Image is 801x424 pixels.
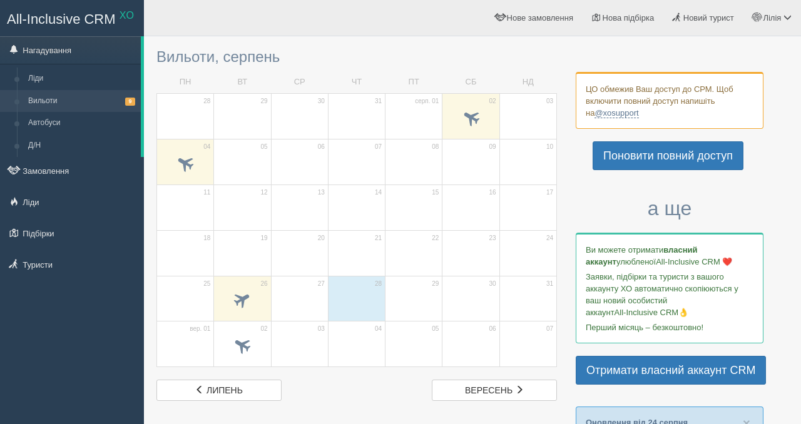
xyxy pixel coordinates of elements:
[586,244,753,268] p: Ви можете отримати улюбленої
[375,143,382,151] span: 07
[375,97,382,106] span: 31
[23,90,141,113] a: Вильоти9
[318,280,325,288] span: 27
[489,97,496,106] span: 02
[489,188,496,197] span: 16
[683,13,734,23] span: Новий турист
[260,97,267,106] span: 29
[586,271,753,318] p: Заявки, підбірки та туристи з вашого аккаунту ХО автоматично скопіюються у ваш новий особистий ак...
[432,143,439,151] span: 08
[328,71,385,93] td: ЧТ
[157,71,214,93] td: ПН
[375,234,382,243] span: 21
[432,234,439,243] span: 22
[546,234,553,243] span: 24
[318,188,325,197] span: 13
[214,71,271,93] td: ВТ
[546,188,553,197] span: 17
[156,49,557,65] h3: Вильоти, серпень
[203,188,210,197] span: 11
[203,97,210,106] span: 28
[489,325,496,333] span: 06
[576,198,763,220] h3: а ще
[432,188,439,197] span: 15
[546,143,553,151] span: 10
[375,325,382,333] span: 04
[576,356,766,385] a: Отримати власний аккаунт CRM
[763,13,781,23] span: Лілія
[260,325,267,333] span: 02
[546,325,553,333] span: 07
[318,325,325,333] span: 03
[385,71,442,93] td: ПТ
[603,13,655,23] span: Нова підбірка
[432,280,439,288] span: 29
[442,71,499,93] td: СБ
[7,11,116,27] span: All-Inclusive CRM
[615,308,689,317] span: All-Inclusive CRM👌
[125,98,135,106] span: 9
[489,280,496,288] span: 30
[271,71,328,93] td: СР
[499,71,556,93] td: НД
[432,380,557,401] a: вересень
[594,108,638,118] a: @xosupport
[576,72,763,129] div: ЦО обмежив Ваш доступ до СРМ. Щоб включити повний доступ напишіть на
[507,13,573,23] span: Нове замовлення
[375,280,382,288] span: 28
[489,234,496,243] span: 23
[203,143,210,151] span: 04
[656,257,732,266] span: All-Inclusive CRM ❤️
[260,280,267,288] span: 26
[1,1,143,35] a: All-Inclusive CRM XO
[415,97,439,106] span: серп. 01
[489,143,496,151] span: 09
[593,141,743,170] a: Поновити повний доступ
[260,143,267,151] span: 05
[432,325,439,333] span: 05
[156,380,282,401] a: липень
[465,385,513,395] span: вересень
[318,234,325,243] span: 20
[586,321,753,333] p: Перший місяць – безкоштовно!
[260,234,267,243] span: 19
[375,188,382,197] span: 14
[23,68,141,90] a: Ліди
[260,188,267,197] span: 12
[318,97,325,106] span: 30
[23,112,141,134] a: Автобуси
[207,385,243,395] span: липень
[203,234,210,243] span: 18
[318,143,325,151] span: 06
[586,245,698,266] b: власний аккаунт
[190,325,210,333] span: вер. 01
[23,134,141,157] a: Д/Н
[546,97,553,106] span: 03
[546,280,553,288] span: 31
[120,10,134,21] sup: XO
[203,280,210,288] span: 25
